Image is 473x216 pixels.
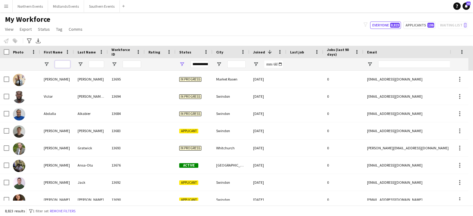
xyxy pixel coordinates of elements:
span: Applicant [179,180,198,185]
span: 42 [466,2,471,6]
span: Status [38,26,50,32]
a: Status [35,25,52,33]
img: Katarina Fisher [13,74,25,86]
div: [DATE] [249,174,286,191]
img: Edward Ansa-Otu [13,160,25,172]
span: My Workforce [5,15,50,24]
button: Open Filter Menu [253,61,259,67]
div: 0 [323,71,363,88]
span: Last Name [78,50,96,54]
div: [PERSON_NAME] [40,174,74,191]
span: Export [20,26,32,32]
div: 13676 [108,157,145,174]
input: Joined Filter Input [264,61,283,68]
img: Edward Jack [13,177,25,189]
button: Open Filter Menu [179,61,185,67]
a: Comms [66,25,85,33]
div: 13694 [108,88,145,105]
button: Open Filter Menu [216,61,222,67]
input: Workforce ID Filter Input [123,61,141,68]
span: Workforce ID [111,47,134,57]
span: View [5,26,14,32]
div: Whitchurch [212,139,249,156]
div: Market Rasen [212,71,249,88]
img: Ella Dalton [13,194,25,206]
div: 13690 [108,191,145,208]
img: Victor Opoku-Manu [13,91,25,103]
div: 0 [323,105,363,122]
div: [DATE] [249,122,286,139]
div: Ansa-Otu [74,157,108,174]
span: Comms [69,26,83,32]
div: Swindon [212,88,249,105]
div: [PERSON_NAME] [40,139,74,156]
button: Open Filter Menu [44,61,49,67]
div: 0 [323,191,363,208]
span: First Name [44,50,63,54]
div: [DATE] [249,191,286,208]
div: [PERSON_NAME] [74,122,108,139]
span: In progress [179,94,201,99]
a: Tag [54,25,65,33]
div: Swindon [212,105,249,122]
span: Joined [253,50,265,54]
span: Rating [148,50,160,54]
div: 13684 [108,105,145,122]
a: Export [17,25,34,33]
a: 42 [463,2,470,10]
button: Remove filters [49,208,77,214]
span: City [216,50,223,54]
button: Midlands Events [48,0,84,12]
div: [PERSON_NAME] [74,71,108,88]
div: [PERSON_NAME]-Manu [74,88,108,105]
div: [DATE] [249,71,286,88]
div: [DATE] [249,105,286,122]
input: Last Name Filter Input [89,61,104,68]
div: 0 [323,174,363,191]
div: [DATE] [249,157,286,174]
img: Colette Gratwick [13,143,25,155]
div: [GEOGRAPHIC_DATA] [212,157,249,174]
input: City Filter Input [227,61,246,68]
div: [DATE] [249,139,286,156]
div: Alkabier [74,105,108,122]
span: Jobs (last 90 days) [327,47,352,57]
div: [PERSON_NAME] [40,71,74,88]
button: Northern Events [13,0,48,12]
div: 13693 [108,139,145,156]
span: In progress [179,146,201,151]
button: Open Filter Menu [78,61,83,67]
div: [PERSON_NAME] [40,122,74,139]
button: Southern Events [84,0,120,12]
span: 106 [427,23,434,28]
img: Abdalla Alkabier [13,108,25,120]
div: Gratwick [74,139,108,156]
span: Last job [290,50,304,54]
button: Open Filter Menu [111,61,117,67]
button: Open Filter Menu [367,61,373,67]
div: Swindon [212,191,249,208]
span: Photo [13,50,23,54]
div: [DATE] [249,88,286,105]
button: Everyone8,823 [370,22,401,29]
div: 0 [323,88,363,105]
input: First Name Filter Input [55,61,70,68]
div: 0 [323,157,363,174]
div: 13692 [108,174,145,191]
span: Applicant [179,129,198,133]
div: [PERSON_NAME] [40,157,74,174]
div: Swindon [212,122,249,139]
div: Swindon [212,174,249,191]
div: 0 [323,122,363,139]
button: Applicants106 [403,22,435,29]
span: Active [179,163,198,168]
div: Victor [40,88,74,105]
span: Tag [56,26,63,32]
div: 13695 [108,71,145,88]
div: [PERSON_NAME] [74,191,108,208]
div: Jack [74,174,108,191]
span: In progress [179,77,201,82]
div: 0 [323,139,363,156]
app-action-btn: Advanced filters [26,37,33,45]
app-action-btn: Export XLSX [34,37,42,45]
